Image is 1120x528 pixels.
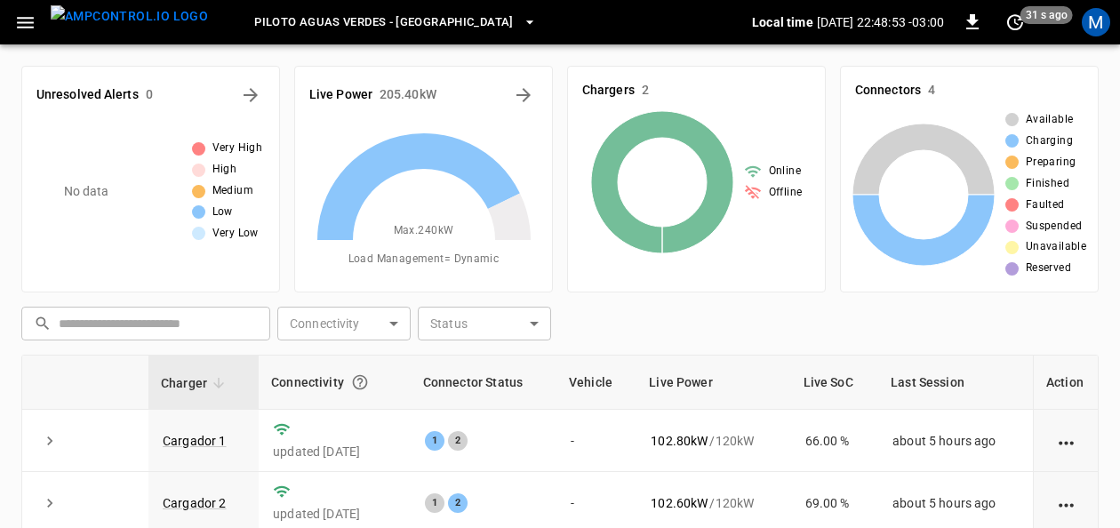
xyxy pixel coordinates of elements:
span: Max. 240 kW [394,222,454,240]
p: updated [DATE] [273,505,396,523]
span: Finished [1026,175,1069,193]
button: Piloto Aguas Verdes - [GEOGRAPHIC_DATA] [247,5,544,40]
span: Piloto Aguas Verdes - [GEOGRAPHIC_DATA] [254,12,514,33]
span: Low [212,204,233,221]
span: Available [1026,111,1074,129]
h6: Live Power [309,85,372,105]
th: Vehicle [556,356,636,410]
span: Suspended [1026,218,1083,236]
h6: Unresolved Alerts [36,85,139,105]
span: High [212,161,237,179]
span: Reserved [1026,260,1071,277]
th: Live Power [636,356,790,410]
span: Offline [769,184,803,202]
h6: 2 [642,81,649,100]
button: expand row [36,428,63,454]
div: action cell options [1055,494,1077,512]
span: Charging [1026,132,1073,150]
button: Connection between the charger and our software. [344,366,376,398]
span: 31 s ago [1020,6,1073,24]
div: 1 [425,431,444,451]
div: profile-icon [1082,8,1110,36]
div: / 120 kW [651,432,776,450]
h6: Chargers [582,81,635,100]
span: Unavailable [1026,238,1086,256]
p: Local time [752,13,813,31]
th: Last Session [878,356,1033,410]
h6: 0 [146,85,153,105]
div: action cell options [1055,432,1077,450]
h6: Connectors [855,81,921,100]
p: [DATE] 22:48:53 -03:00 [817,13,944,31]
div: Connectivity [271,366,398,398]
td: about 5 hours ago [878,410,1033,472]
span: Online [769,163,801,180]
span: Charger [161,372,230,394]
img: ampcontrol.io logo [51,5,208,28]
a: Cargador 1 [163,434,227,448]
a: Cargador 2 [163,496,227,510]
h6: 4 [928,81,935,100]
p: No data [64,182,109,201]
td: - [556,410,636,472]
div: 2 [448,431,468,451]
span: Preparing [1026,154,1076,172]
td: 66.00 % [791,410,879,472]
span: Faulted [1026,196,1065,214]
p: 102.80 kW [651,432,708,450]
p: updated [DATE] [273,443,396,460]
p: 102.60 kW [651,494,708,512]
button: All Alerts [236,81,265,109]
button: Energy Overview [509,81,538,109]
h6: 205.40 kW [380,85,436,105]
span: Very Low [212,225,259,243]
th: Connector Status [411,356,556,410]
span: Load Management = Dynamic [348,251,500,268]
div: 1 [425,493,444,513]
div: 2 [448,493,468,513]
span: Very High [212,140,263,157]
th: Live SoC [791,356,879,410]
span: Medium [212,182,253,200]
button: set refresh interval [1001,8,1029,36]
div: / 120 kW [651,494,776,512]
th: Action [1033,356,1098,410]
button: expand row [36,490,63,516]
